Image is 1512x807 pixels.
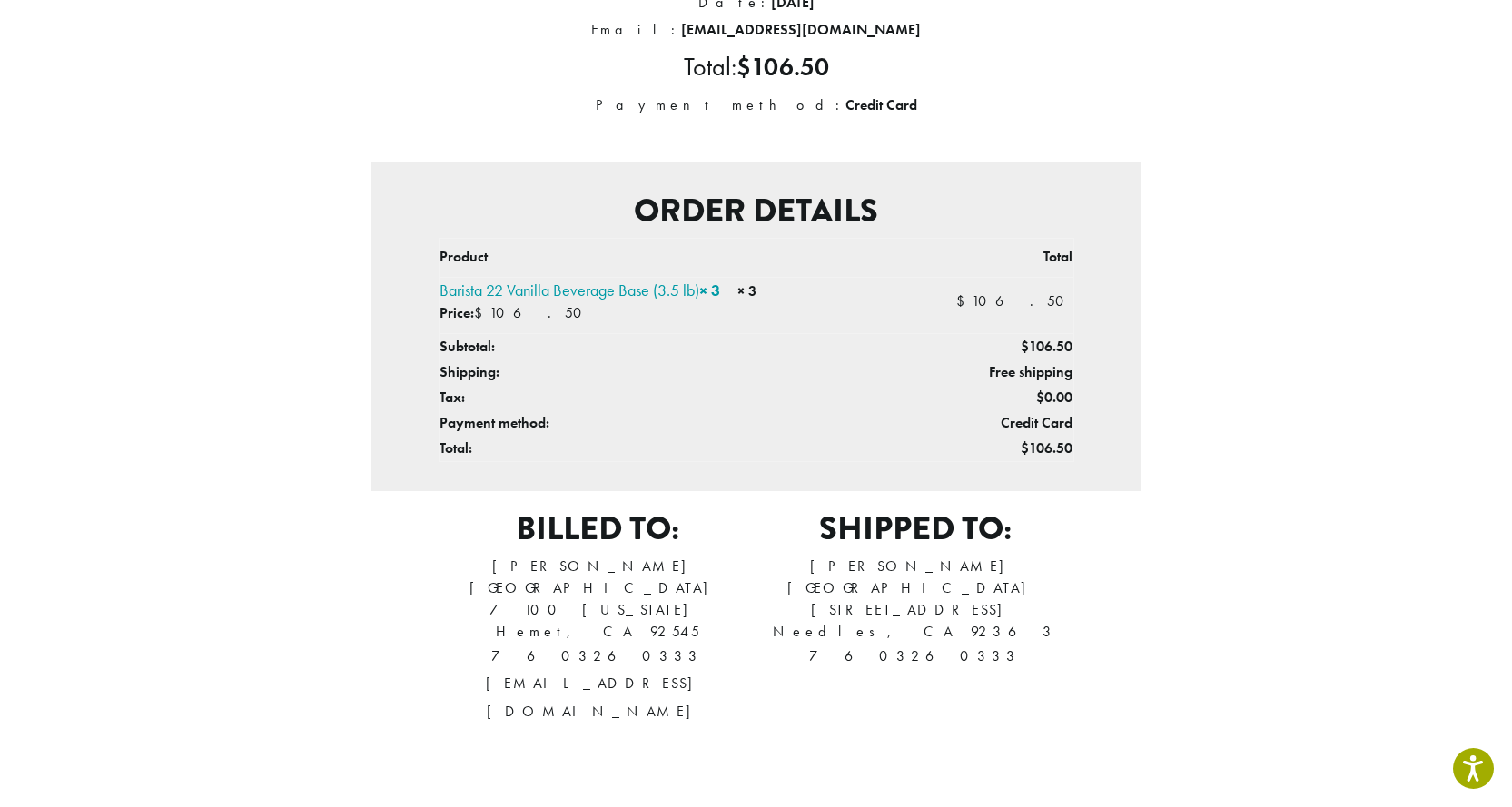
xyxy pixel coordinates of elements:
[1021,438,1029,458] span: $
[1021,438,1072,458] span: 106.50
[439,385,903,410] th: Tax:
[440,280,720,300] a: Barista 22 Vanilla Beverage Base (3.5 lb)× 3
[439,436,903,462] th: Total:
[903,359,1072,385] td: Free shipping
[371,16,1141,44] li: Email:
[756,509,1074,548] h2: Shipped to:
[1021,337,1029,356] span: $
[439,509,756,548] h2: Billed to:
[386,192,1127,231] h2: Order details
[699,280,720,300] strong: × 3
[845,95,917,114] strong: Credit Card
[439,410,903,436] th: Payment method:
[371,92,1141,119] li: Payment method:
[956,291,972,310] span: $
[1036,388,1072,407] span: 0.00
[903,410,1072,436] td: Credit Card
[736,51,829,83] bdi: 106.50
[756,556,1074,670] address: [PERSON_NAME] [GEOGRAPHIC_DATA] [STREET_ADDRESS] Needles, CA 92363
[903,239,1072,278] th: Total
[440,303,474,322] strong: Price:
[439,556,756,724] address: [PERSON_NAME] [GEOGRAPHIC_DATA] 7100 [US_STATE] Hemet, CA 92545
[439,239,903,278] th: Product
[1021,337,1072,356] span: 106.50
[736,51,751,83] span: $
[371,44,1141,92] li: Total:
[681,20,921,39] strong: [EMAIL_ADDRESS][DOMAIN_NAME]
[737,281,756,300] strong: × 3
[439,334,903,360] th: Subtotal:
[439,643,756,670] p: 7603260333
[439,359,903,385] th: Shipping:
[1036,388,1044,407] span: $
[474,303,590,322] span: 106.50
[756,643,1074,670] p: 7603260333
[956,291,1072,310] bdi: 106.50
[439,670,756,724] p: [EMAIL_ADDRESS][DOMAIN_NAME]
[474,303,489,322] span: $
